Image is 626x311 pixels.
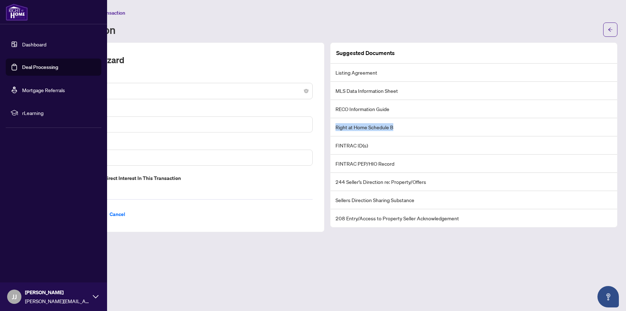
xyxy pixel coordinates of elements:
a: Mortgage Referrals [22,87,65,93]
span: JJ [12,292,17,302]
button: Open asap [597,286,619,307]
span: Add Transaction [89,10,125,16]
li: 244 Seller’s Direction re: Property/Offers [330,173,617,191]
li: FINTRAC ID(s) [330,136,617,155]
label: Transaction Type [49,74,313,82]
a: Deal Processing [22,64,58,70]
li: 208 Entry/Access to Property Seller Acknowledgement [330,209,617,227]
span: Listing [53,84,308,98]
article: Suggested Documents [336,49,395,57]
span: [PERSON_NAME][EMAIL_ADDRESS][DOMAIN_NAME] [25,297,89,305]
li: RECO Information Guide [330,100,617,118]
a: Dashboard [22,41,46,47]
label: Do you have direct or indirect interest in this transaction [49,174,313,182]
li: FINTRAC PEP/HIO Record [330,155,617,173]
li: Right at Home Schedule B [330,118,617,136]
span: close-circle [304,89,308,93]
li: Listing Agreement [330,64,617,82]
span: rLearning [22,109,96,117]
li: Sellers Direction Sharing Substance [330,191,617,209]
li: MLS Data Information Sheet [330,82,617,100]
label: Property Address [49,141,313,149]
span: Cancel [110,209,125,220]
button: Cancel [104,208,131,220]
span: arrow-left [608,27,613,32]
label: MLS ID [49,108,313,116]
img: logo [6,4,28,21]
span: [PERSON_NAME] [25,289,89,296]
